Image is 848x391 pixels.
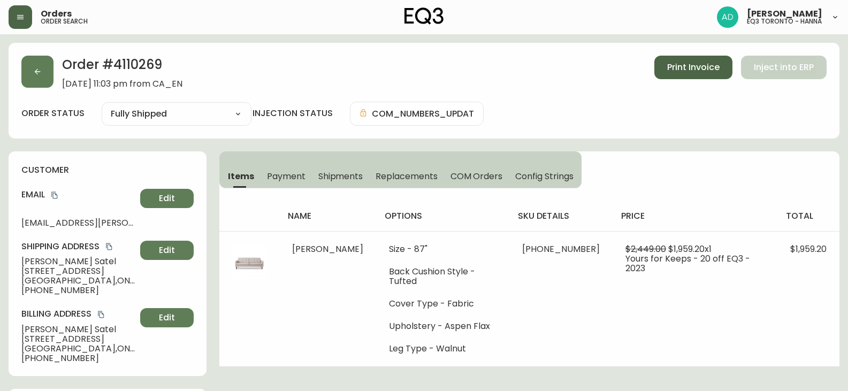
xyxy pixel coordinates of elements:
li: Leg Type - Walnut [389,344,496,354]
span: COM Orders [450,171,503,182]
span: [DATE] 11:03 pm from CA_EN [62,79,182,89]
h4: name [288,210,368,222]
span: Payment [267,171,305,182]
li: Size - 87" [389,244,496,254]
h5: eq3 toronto - hanna [747,18,822,25]
span: [PHONE_NUMBER] [21,286,136,295]
label: order status [21,108,85,119]
span: $1,959.20 x 1 [668,243,712,255]
h4: customer [21,164,194,176]
span: [PERSON_NAME] [292,243,363,255]
span: Yours for Keeps - 20 off EQ3 - 2023 [625,252,750,274]
span: Items [228,171,254,182]
img: 5042b7eed22bbf7d2bc86013784b9872 [717,6,738,28]
span: Orders [41,10,72,18]
h4: options [385,210,501,222]
h2: Order # 4110269 [62,56,182,79]
span: [STREET_ADDRESS] [21,334,136,344]
button: Edit [140,308,194,327]
h4: Billing Address [21,308,136,320]
h4: total [786,210,831,222]
button: copy [96,309,106,320]
h4: Email [21,189,136,201]
span: $2,449.00 [625,243,666,255]
span: Edit [159,193,175,204]
span: [GEOGRAPHIC_DATA] , ON , M8V 1X5 , CA [21,344,136,354]
h4: injection status [253,108,333,119]
span: [PERSON_NAME] [747,10,822,18]
li: Back Cushion Style - Tufted [389,267,496,286]
span: Config Strings [515,171,573,182]
h4: sku details [518,210,604,222]
span: [PERSON_NAME] Satel [21,257,136,266]
button: Print Invoice [654,56,732,79]
span: Print Invoice [667,62,720,73]
h4: Shipping Address [21,241,136,252]
span: $1,959.20 [790,243,827,255]
button: copy [104,241,114,252]
span: Edit [159,312,175,324]
h4: price [621,210,769,222]
span: Edit [159,244,175,256]
span: Shipments [318,171,363,182]
span: Replacements [376,171,437,182]
span: [STREET_ADDRESS] [21,266,136,276]
span: [GEOGRAPHIC_DATA] , ON , M8V 1X5 , CA [21,276,136,286]
button: Edit [140,189,194,208]
span: [PERSON_NAME] Satel [21,325,136,334]
li: Upholstery - Aspen Flax [389,321,496,331]
span: [PHONE_NUMBER] [21,354,136,363]
h5: order search [41,18,88,25]
span: [PHONE_NUMBER] [522,243,600,255]
span: [EMAIL_ADDRESS][PERSON_NAME][DOMAIN_NAME] [21,218,136,228]
button: Edit [140,241,194,260]
img: 3aed9e12-6bd1-422e-957b-91262211589c.jpg [232,244,266,279]
img: logo [404,7,444,25]
li: Cover Type - Fabric [389,299,496,309]
button: copy [49,190,60,201]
